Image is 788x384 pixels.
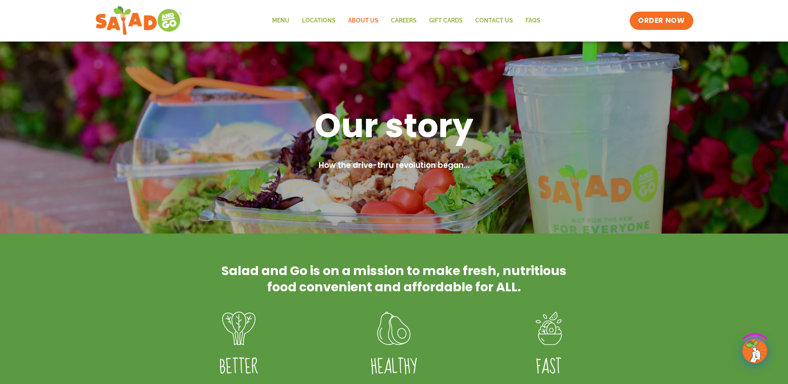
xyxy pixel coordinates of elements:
[630,12,693,30] a: ORDER NOW
[296,11,342,30] a: Locations
[266,11,547,30] nav: Menu
[266,11,296,30] a: Menu
[178,160,610,172] h2: How the drive-thru revolution began...
[519,11,547,30] a: FAQs
[95,4,183,37] img: new-SAG-logo-768×292
[174,356,304,379] h4: Better
[638,16,685,26] span: ORDER NOW
[329,356,459,379] h4: Healthy
[342,11,385,30] a: About Us
[385,11,423,30] a: Careers
[469,11,519,30] a: Contact Us
[423,11,469,30] a: GIFT CARDS
[178,104,610,147] h1: Our story
[484,356,614,379] h4: FAST
[220,263,569,295] h2: Salad and Go is on a mission to make fresh, nutritious food convenient and affordable for ALL.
